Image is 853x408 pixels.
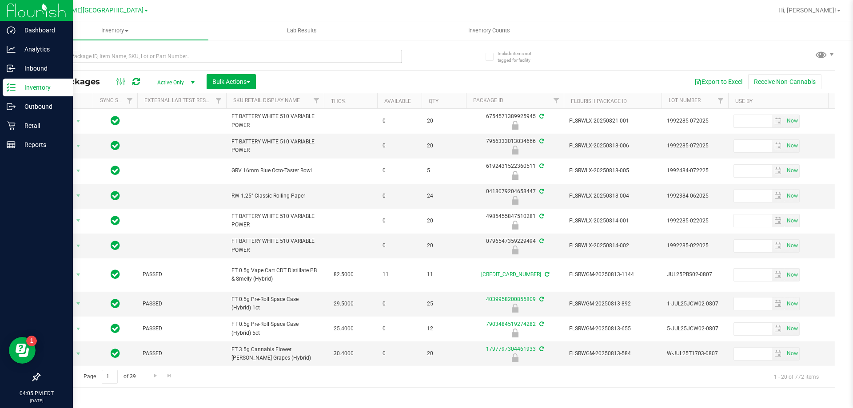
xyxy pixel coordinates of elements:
div: Newly Received [465,171,565,180]
span: Include items not tagged for facility [498,50,542,63]
span: select [73,190,84,202]
a: THC% [331,98,346,104]
span: 1 - 20 of 772 items [767,370,826,383]
span: 0 [383,192,416,200]
span: select [785,269,799,281]
span: 11 [383,270,416,279]
span: 0 [383,217,416,225]
span: 1-JUL25JCW02-0807 [667,300,723,308]
span: FLSRWGM-20250813-1144 [569,270,656,279]
span: 0 [383,117,416,125]
span: 0 [383,349,416,358]
span: select [785,190,799,202]
span: Set Current date [785,214,800,227]
a: Package ID [473,97,503,103]
span: Sync from Compliance System [538,321,544,327]
span: Set Current date [785,269,800,281]
span: select [772,140,785,152]
span: select [73,323,84,335]
span: Inventory Counts [456,27,522,35]
iframe: Resource center unread badge [26,336,37,346]
inline-svg: Reports [7,140,16,149]
span: RW 1.25" Classic Rolling Paper [231,192,319,200]
span: 1992285-072025 [667,117,723,125]
span: 30.4000 [329,347,358,360]
span: 1992285-072025 [667,142,723,150]
span: FLSRWGM-20250813-655 [569,325,656,333]
span: GRV 16mm Blue Octo-Taster Bowl [231,166,319,175]
span: Sync from Compliance System [538,188,544,194]
p: Inbound [16,63,69,74]
span: 1992484-072225 [667,166,723,175]
span: 0 [383,300,416,308]
a: Sku Retail Display Name [233,97,300,103]
a: Filter [713,93,728,108]
span: select [772,190,785,202]
span: select [772,115,785,127]
span: 12 [427,325,461,333]
inline-svg: Retail [7,121,16,130]
a: Qty [429,98,438,104]
p: Reports [16,139,69,150]
a: 4039958200855809 [486,296,536,302]
span: Sync from Compliance System [538,138,544,144]
a: Available [384,98,411,104]
span: In Sync [111,190,120,202]
span: select [73,165,84,177]
div: Newly Received [465,304,565,313]
span: In Sync [111,347,120,360]
input: 1 [102,370,118,384]
span: 0 [383,142,416,150]
span: FT 0.5g Vape Cart CDT Distillate PB & Smelly (Hybrid) [231,266,319,283]
span: select [772,240,785,252]
button: Receive Non-Cannabis [748,74,821,89]
span: PASSED [143,270,221,279]
p: Analytics [16,44,69,55]
a: 1797797304461933 [486,346,536,352]
span: select [772,297,785,310]
span: Sync from Compliance System [538,213,544,219]
span: 11 [427,270,461,279]
span: PASSED [143,325,221,333]
span: FT BATTERY WHITE 510 VARIABLE POWER [231,138,319,154]
span: select [785,323,799,335]
p: 04:05 PM EDT [4,389,69,397]
inline-svg: Outbound [7,102,16,111]
span: Inventory [21,27,208,35]
span: select [73,115,84,127]
span: FT BATTERY WHITE 510 VARIABLE POWER [231,212,319,229]
span: In Sync [111,268,120,281]
p: Outbound [16,101,69,112]
span: FT 3.5g Cannabis Flower [PERSON_NAME] Grapes (Hybrid) [231,345,319,362]
span: 5 [427,166,461,175]
span: select [73,269,84,281]
span: 5-JUL25JCW02-0807 [667,325,723,333]
span: JUL25PBS02-0807 [667,270,723,279]
span: Sync from Compliance System [538,346,544,352]
p: [DATE] [4,397,69,404]
span: Set Current date [785,190,800,202]
span: In Sync [111,164,120,177]
div: Newly Received [465,353,565,362]
span: FT BATTERY WHITE 510 VARIABLE POWER [231,237,319,254]
span: select [73,214,84,227]
span: 29.5000 [329,297,358,310]
span: In Sync [111,115,120,127]
a: Flourish Package ID [571,98,627,104]
div: Newly Received [465,246,565,254]
span: In Sync [111,214,120,227]
span: Sync from Compliance System [538,163,544,169]
span: 20 [427,349,461,358]
div: 0418079204658447 [465,187,565,205]
span: FLSRWLX-20250814-002 [569,242,656,250]
span: select [73,348,84,360]
span: Set Current date [785,164,800,177]
span: [PERSON_NAME][GEOGRAPHIC_DATA] [34,7,143,14]
a: External Lab Test Result [144,97,214,103]
span: select [785,115,799,127]
span: In Sync [111,239,120,252]
span: Sync from Compliance System [538,296,544,302]
span: select [73,240,84,252]
span: Lab Results [275,27,329,35]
